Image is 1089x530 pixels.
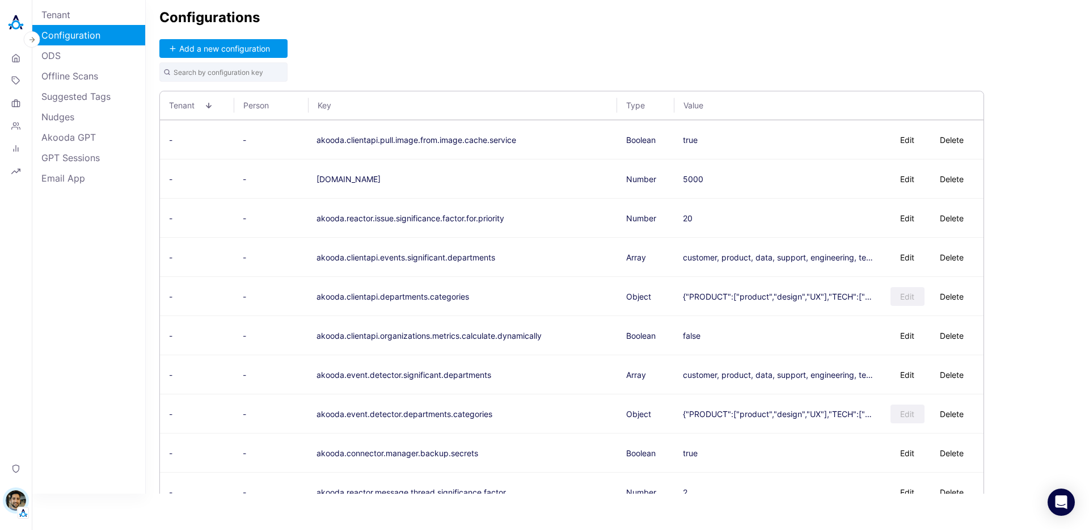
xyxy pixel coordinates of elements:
[890,170,925,188] button: Edit
[626,370,646,380] span: Array
[890,365,925,384] button: Edit
[316,331,542,340] button: akooda.clientapi.organizations.metrics.calculate.dynamically
[32,168,145,188] a: Email App
[683,135,698,145] div: true
[243,100,279,110] span: Person
[929,248,974,267] button: Delete
[626,487,656,497] span: Number
[683,409,877,419] div: {"PRODUCT":["product","design","UX"],"TECH":["data","engineering","eng","platform","research","da...
[243,409,246,419] span: -
[316,370,491,380] button: akooda.event.detector.significant.departments
[929,483,974,502] button: Delete
[169,135,172,145] span: -
[243,174,246,184] span: -
[683,370,877,380] div: customer, product, data, support, engineering, technology, eng, platform, engine, development, re...
[243,292,246,301] span: -
[32,45,145,66] a: ODS
[32,5,145,25] a: Tenant
[18,507,29,519] img: Tenant Logo
[316,253,495,262] button: akooda.clientapi.events.significant.departments
[316,487,506,497] button: akooda.reactor.message.thread.significance.factor
[929,444,974,462] button: Delete
[890,248,925,267] button: Edit
[626,409,651,419] span: Object
[890,483,925,502] button: Edit
[316,448,478,458] button: akooda.connector.manager.backup.secrets
[683,213,693,223] div: 20
[890,287,925,306] button: Edit
[32,86,145,107] a: Suggested Tags
[626,213,656,223] span: Number
[159,39,288,58] button: Add a new configuration
[169,174,172,184] span: -
[929,170,974,188] button: Delete
[617,91,674,120] th: Type
[929,131,974,149] button: Delete
[929,405,974,423] button: Delete
[316,174,381,184] button: [DOMAIN_NAME]
[683,331,700,340] div: false
[169,292,172,301] span: -
[890,209,925,228] button: Edit
[683,174,703,184] div: 5000
[929,287,974,306] button: Delete
[929,209,974,228] button: Delete
[929,365,974,384] button: Delete
[316,409,492,419] button: akooda.event.detector.departments.categories
[890,131,925,149] button: Edit
[318,100,600,110] span: Key
[243,448,246,458] span: -
[169,100,205,110] span: Tenant
[243,135,246,145] span: -
[5,486,27,519] button: Itamar NiddamTenant Logo
[683,253,877,262] div: customer, product, data, support, engineering, technology, eng, platform, engine, development, re...
[32,66,145,86] a: Offline Scans
[890,326,925,345] button: Edit
[626,292,651,301] span: Object
[890,444,925,462] button: Edit
[243,487,246,497] span: -
[683,292,877,301] div: {"PRODUCT":["product","design","UX"],"TECH":["data","engineering","eng","platform","research","da...
[169,331,172,340] span: -
[32,148,145,168] a: GPT Sessions
[32,127,145,148] a: Akooda GPT
[5,11,27,34] img: Akooda Logo
[169,370,172,380] span: -
[243,331,246,340] span: -
[674,91,983,120] th: Value
[626,135,656,145] span: Boolean
[159,62,288,82] input: Search by configuration key
[1048,489,1075,516] div: Open Intercom Messenger
[309,91,617,120] th: Key
[890,405,925,423] button: Edit
[169,409,172,419] span: -
[169,213,172,223] span: -
[32,107,145,127] a: Nudges
[929,326,974,345] button: Delete
[169,253,172,262] span: -
[626,253,646,262] span: Array
[683,487,687,497] div: 2
[243,370,246,380] span: -
[626,331,656,340] span: Boolean
[316,292,469,301] button: akooda.clientapi.departments.categories
[316,213,504,223] button: akooda.reactor.issue.significance.factor.for.priority
[243,253,246,262] span: -
[316,135,516,145] button: akooda.clientapi.pull.image.from.image.cache.service
[683,448,698,458] div: true
[626,448,656,458] span: Boolean
[243,213,246,223] span: -
[169,487,172,497] span: -
[234,91,309,120] th: Person
[6,490,26,511] img: Itamar Niddam
[159,9,1075,26] h2: Configurations
[169,448,172,458] span: -
[626,174,656,184] span: Number
[32,25,145,45] a: Configuration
